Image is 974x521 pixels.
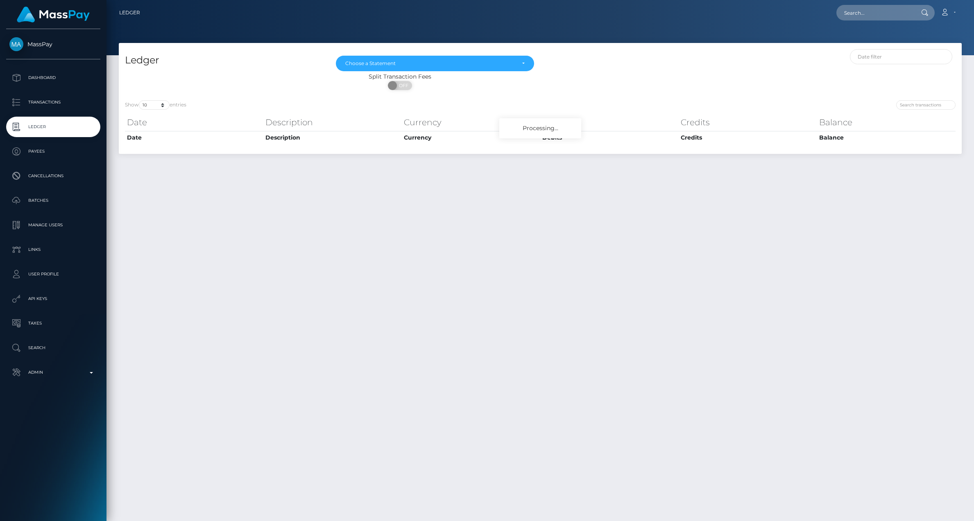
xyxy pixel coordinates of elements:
[9,268,97,280] p: User Profile
[9,170,97,182] p: Cancellations
[9,96,97,108] p: Transactions
[6,41,100,48] span: MassPay
[345,60,516,67] div: Choose a Statement
[125,131,263,144] th: Date
[336,56,535,71] button: Choose a Statement
[6,338,100,358] a: Search
[9,317,97,329] p: Taxes
[9,293,97,305] p: API Keys
[9,72,97,84] p: Dashboard
[9,121,97,133] p: Ledger
[9,366,97,379] p: Admin
[540,114,679,131] th: Debits
[125,100,186,110] label: Show entries
[6,239,100,260] a: Links
[499,118,581,138] div: Processing...
[679,131,817,144] th: Credits
[6,190,100,211] a: Batches
[679,114,817,131] th: Credits
[6,215,100,235] a: Manage Users
[9,145,97,158] p: Payees
[9,194,97,207] p: Batches
[9,342,97,354] p: Search
[402,114,540,131] th: Currency
[6,117,100,137] a: Ledger
[850,49,952,64] input: Date filter
[896,100,956,110] input: Search transactions
[817,114,956,131] th: Balance
[6,92,100,113] a: Transactions
[6,141,100,162] a: Payees
[9,244,97,256] p: Links
[263,114,402,131] th: Description
[6,289,100,309] a: API Keys
[125,53,324,68] h4: Ledger
[263,131,402,144] th: Description
[6,362,100,383] a: Admin
[9,219,97,231] p: Manage Users
[540,131,679,144] th: Debits
[6,166,100,186] a: Cancellations
[6,264,100,284] a: User Profile
[6,68,100,88] a: Dashboard
[9,37,23,51] img: MassPay
[119,72,681,81] div: Split Transaction Fees
[17,7,90,23] img: MassPay Logo
[125,114,263,131] th: Date
[817,131,956,144] th: Balance
[6,313,100,334] a: Taxes
[139,100,170,110] select: Showentries
[119,4,140,21] a: Ledger
[836,5,913,20] input: Search...
[392,81,413,90] span: OFF
[402,131,540,144] th: Currency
